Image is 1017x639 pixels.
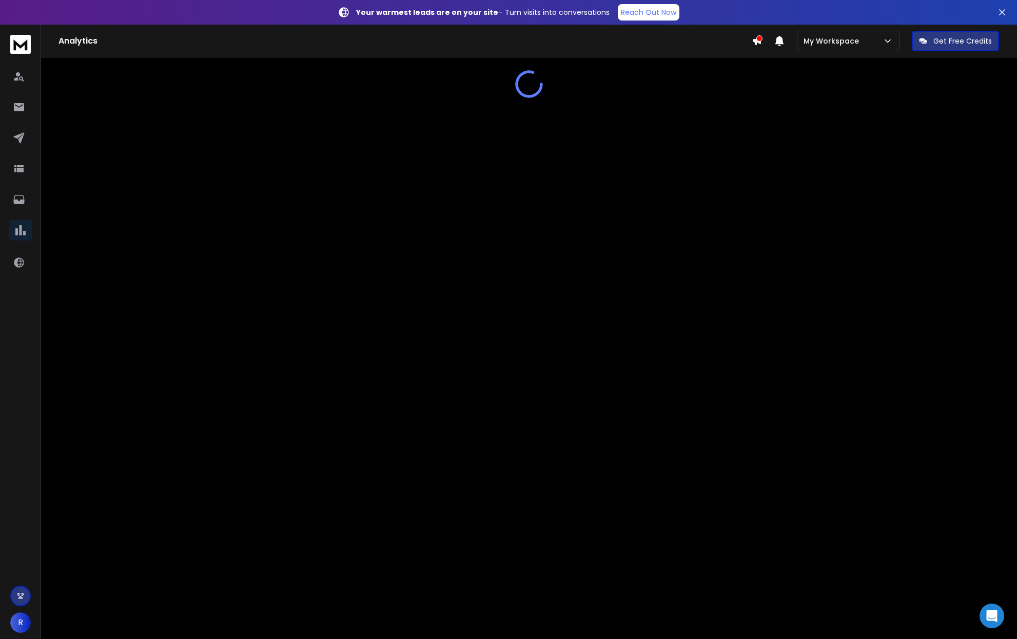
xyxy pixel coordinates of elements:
[912,31,999,51] button: Get Free Credits
[621,7,676,17] p: Reach Out Now
[58,35,752,47] h1: Analytics
[980,604,1004,628] div: Open Intercom Messenger
[356,7,610,17] p: – Turn visits into conversations
[10,612,31,633] button: R
[618,4,679,21] a: Reach Out Now
[10,35,31,54] img: logo
[933,36,992,46] p: Get Free Credits
[804,36,863,46] p: My Workspace
[356,7,498,17] strong: Your warmest leads are on your site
